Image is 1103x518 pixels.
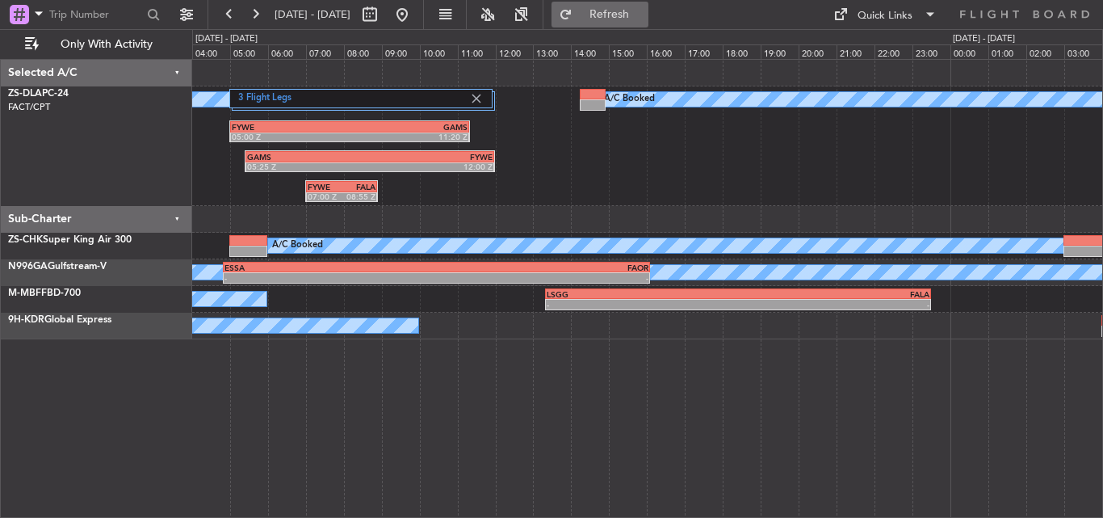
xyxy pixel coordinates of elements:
div: 11:00 [458,44,496,59]
img: gray-close.svg [469,91,484,106]
a: ZS-CHKSuper King Air 300 [8,235,132,245]
span: [DATE] - [DATE] [275,7,350,22]
div: FYWE [308,182,342,192]
div: 18:00 [723,44,761,59]
div: 07:00 Z [308,192,342,201]
div: FYWE [232,122,350,132]
div: LSGG [547,289,738,299]
div: 15:00 [609,44,647,59]
div: - [738,300,929,310]
span: Only With Activity [42,39,170,50]
div: 21:00 [837,44,874,59]
input: Trip Number [49,2,142,27]
div: 04:00 [192,44,230,59]
span: M-MBFF [8,288,47,298]
div: 17:00 [685,44,723,59]
div: GAMS [350,122,468,132]
div: 09:00 [382,44,420,59]
span: N996GA [8,262,48,272]
div: 10:00 [420,44,458,59]
div: [DATE] - [DATE] [195,32,258,46]
div: FALA [738,289,929,299]
span: Refresh [576,9,644,20]
button: Quick Links [825,2,945,27]
div: Quick Links [858,8,912,24]
a: 9H-KDRGlobal Express [8,315,111,325]
div: 00:00 [950,44,988,59]
div: [DATE] - [DATE] [953,32,1015,46]
div: 05:00 [230,44,268,59]
div: 03:00 [1064,44,1102,59]
div: 13:00 [533,44,571,59]
div: FALA [342,182,375,192]
div: 20:00 [799,44,837,59]
span: 9H-KDR [8,315,44,325]
div: 05:00 Z [232,132,350,141]
a: N996GAGulfstream-V [8,262,107,272]
a: ZS-DLAPC-24 [8,89,69,99]
div: A/C Booked [272,234,323,258]
div: 12:00 [496,44,534,59]
label: 3 Flight Legs [238,92,469,106]
div: 12:00 Z [370,162,493,171]
button: Refresh [551,2,648,27]
div: ESSA [224,263,437,272]
div: 23:00 [912,44,950,59]
span: ZS-DLA [8,89,42,99]
div: - [224,273,437,283]
div: 08:00 [344,44,382,59]
div: 05:25 Z [247,162,370,171]
div: 02:00 [1026,44,1064,59]
span: ZS-CHK [8,235,43,245]
div: A/C Booked [604,87,655,112]
div: 16:00 [647,44,685,59]
a: FACT/CPT [8,101,50,113]
a: M-MBFFBD-700 [8,288,81,298]
div: 08:55 Z [342,192,375,201]
div: 14:00 [571,44,609,59]
div: 22:00 [874,44,912,59]
div: GAMS [247,152,370,162]
div: - [436,273,648,283]
div: 06:00 [268,44,306,59]
div: 01:00 [988,44,1026,59]
div: 07:00 [306,44,344,59]
div: 11:20 Z [350,132,468,141]
button: Only With Activity [18,32,175,57]
div: FAOR [436,263,648,272]
div: 19:00 [761,44,799,59]
div: - [547,300,738,310]
div: FYWE [370,152,493,162]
